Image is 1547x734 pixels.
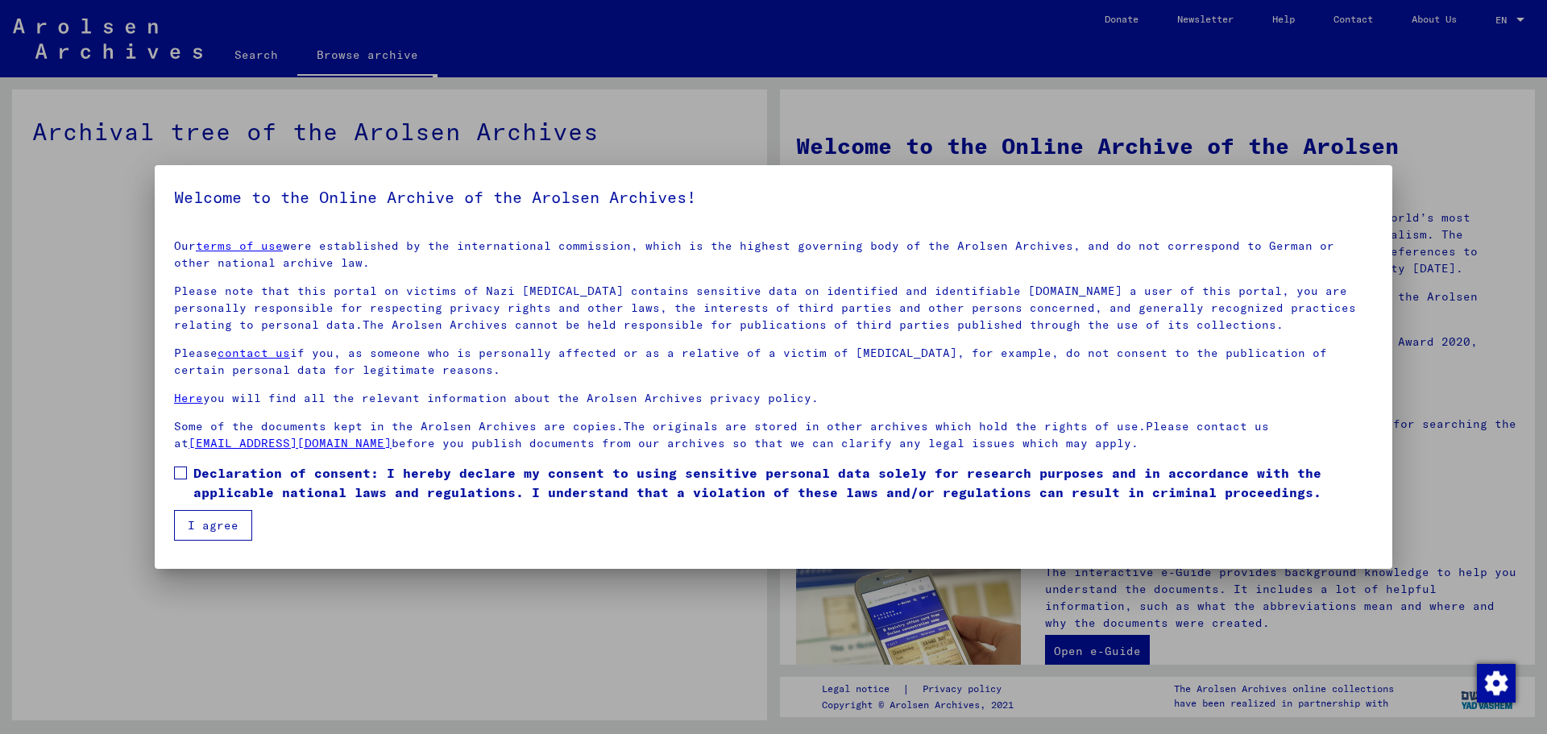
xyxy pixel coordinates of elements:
[189,436,392,450] a: [EMAIL_ADDRESS][DOMAIN_NAME]
[174,390,1373,407] p: you will find all the relevant information about the Arolsen Archives privacy policy.
[174,238,1373,272] p: Our were established by the international commission, which is the highest governing body of the ...
[196,238,283,253] a: terms of use
[174,391,203,405] a: Here
[1476,663,1515,702] div: Change consent
[1477,664,1516,703] img: Change consent
[174,418,1373,452] p: Some of the documents kept in the Arolsen Archives are copies.The originals are stored in other a...
[174,283,1373,334] p: Please note that this portal on victims of Nazi [MEDICAL_DATA] contains sensitive data on identif...
[174,345,1373,379] p: Please if you, as someone who is personally affected or as a relative of a victim of [MEDICAL_DAT...
[174,185,1373,210] h5: Welcome to the Online Archive of the Arolsen Archives!
[218,346,290,360] a: contact us
[174,510,252,541] button: I agree
[193,463,1373,502] span: Declaration of consent: I hereby declare my consent to using sensitive personal data solely for r...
